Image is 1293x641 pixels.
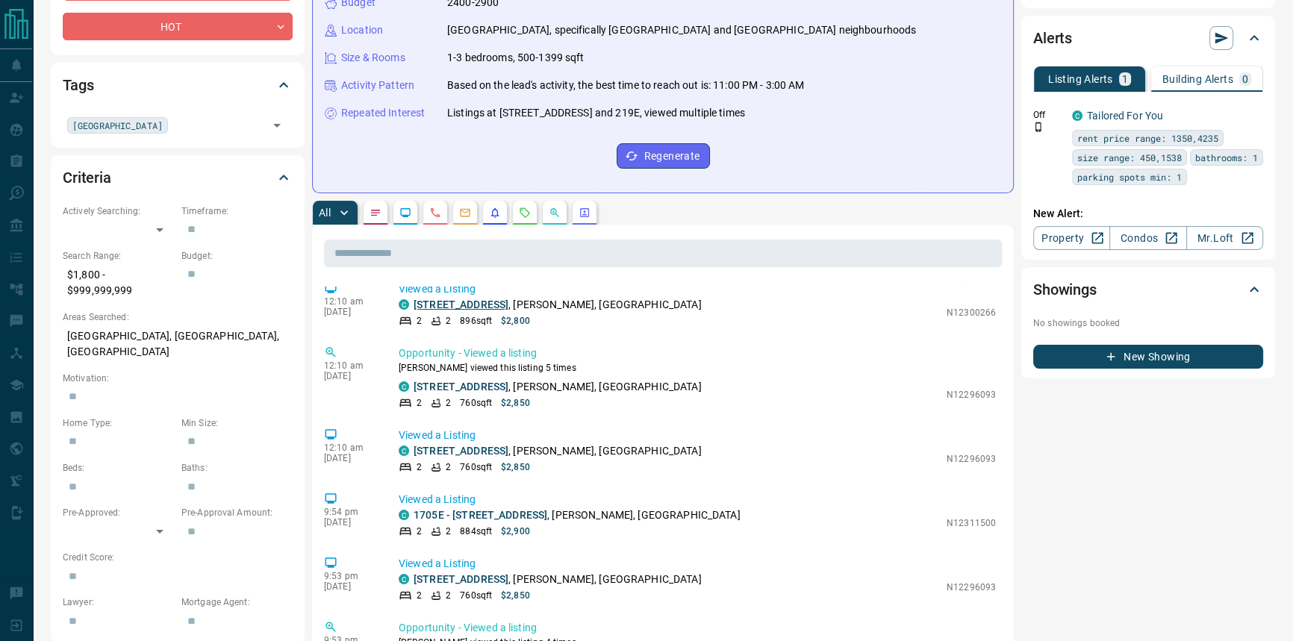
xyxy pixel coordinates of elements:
[947,516,996,530] p: N12311500
[417,314,422,328] p: 2
[63,372,293,385] p: Motivation:
[181,461,293,475] p: Baths:
[324,507,376,517] p: 9:54 pm
[489,207,501,219] svg: Listing Alerts
[579,207,591,219] svg: Agent Actions
[399,361,996,375] p: [PERSON_NAME] viewed this listing 5 times
[324,517,376,528] p: [DATE]
[1077,131,1218,146] span: rent price range: 1350,4235
[1033,316,1263,330] p: No showings booked
[63,595,174,609] p: Lawyer:
[399,345,996,361] p: Opportunity - Viewed a listing
[414,445,508,457] a: [STREET_ADDRESS]
[1186,226,1263,250] a: Mr.Loft
[549,207,561,219] svg: Opportunities
[324,443,376,453] p: 12:10 am
[460,314,492,328] p: 896 sqft
[446,396,451,410] p: 2
[63,324,293,364] p: [GEOGRAPHIC_DATA], [GEOGRAPHIC_DATA], [GEOGRAPHIC_DATA]
[1033,26,1072,50] h2: Alerts
[324,371,376,381] p: [DATE]
[460,396,492,410] p: 760 sqft
[414,381,508,393] a: [STREET_ADDRESS]
[1033,278,1097,301] h2: Showings
[459,207,471,219] svg: Emails
[1077,169,1182,184] span: parking spots min: 1
[341,105,425,121] p: Repeated Interest
[1242,74,1248,84] p: 0
[501,525,530,538] p: $2,900
[501,314,530,328] p: $2,800
[1109,226,1186,250] a: Condos
[399,381,409,392] div: condos.ca
[414,443,702,459] p: , [PERSON_NAME], [GEOGRAPHIC_DATA]
[341,50,405,66] p: Size & Rooms
[617,143,710,169] button: Regenerate
[1033,20,1263,56] div: Alerts
[399,281,996,297] p: Viewed a Listing
[414,572,702,587] p: , [PERSON_NAME], [GEOGRAPHIC_DATA]
[947,581,996,594] p: N12296093
[501,460,530,474] p: $2,850
[414,298,508,310] a: [STREET_ADDRESS]
[414,297,702,313] p: , [PERSON_NAME], [GEOGRAPHIC_DATA]
[72,118,163,133] span: [GEOGRAPHIC_DATA]
[947,306,996,319] p: N12300266
[1087,110,1163,122] a: Tailored For You
[1122,74,1128,84] p: 1
[1033,206,1263,222] p: New Alert:
[181,249,293,263] p: Budget:
[324,581,376,592] p: [DATE]
[63,461,174,475] p: Beds:
[324,571,376,581] p: 9:53 pm
[1195,150,1258,165] span: bathrooms: 1
[1072,110,1082,121] div: condos.ca
[63,416,174,430] p: Home Type:
[1033,272,1263,307] div: Showings
[501,589,530,602] p: $2,850
[447,78,804,93] p: Based on the lead's activity, the best time to reach out is: 11:00 PM - 3:00 AM
[1048,74,1113,84] p: Listing Alerts
[399,207,411,219] svg: Lead Browsing Activity
[446,525,451,538] p: 2
[399,299,409,310] div: condos.ca
[1033,226,1110,250] a: Property
[460,460,492,474] p: 760 sqft
[324,360,376,371] p: 12:10 am
[181,595,293,609] p: Mortgage Agent:
[324,453,376,463] p: [DATE]
[1077,150,1182,165] span: size range: 450,1538
[414,573,508,585] a: [STREET_ADDRESS]
[446,460,451,474] p: 2
[341,22,383,38] p: Location
[63,67,293,103] div: Tags
[447,22,916,38] p: [GEOGRAPHIC_DATA], specifically [GEOGRAPHIC_DATA] and [GEOGRAPHIC_DATA] neighbourhoods
[63,160,293,196] div: Criteria
[399,445,409,456] div: condos.ca
[501,396,530,410] p: $2,850
[1033,108,1063,122] p: Off
[324,296,376,307] p: 12:10 am
[63,506,174,519] p: Pre-Approved:
[370,207,381,219] svg: Notes
[1162,74,1233,84] p: Building Alerts
[947,388,996,401] p: N12296093
[414,509,547,521] a: 1705E - [STREET_ADDRESS]
[399,492,996,507] p: Viewed a Listing
[181,416,293,430] p: Min Size:
[414,507,741,523] p: , [PERSON_NAME], [GEOGRAPHIC_DATA]
[63,263,174,303] p: $1,800 - $999,999,999
[399,510,409,520] div: condos.ca
[63,551,293,564] p: Credit Score:
[1033,345,1263,369] button: New Showing
[319,207,331,218] p: All
[399,574,409,584] div: condos.ca
[417,525,422,538] p: 2
[63,204,174,218] p: Actively Searching:
[63,310,293,324] p: Areas Searched:
[399,620,996,636] p: Opportunity - Viewed a listing
[417,396,422,410] p: 2
[446,589,451,602] p: 2
[399,556,996,572] p: Viewed a Listing
[399,428,996,443] p: Viewed a Listing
